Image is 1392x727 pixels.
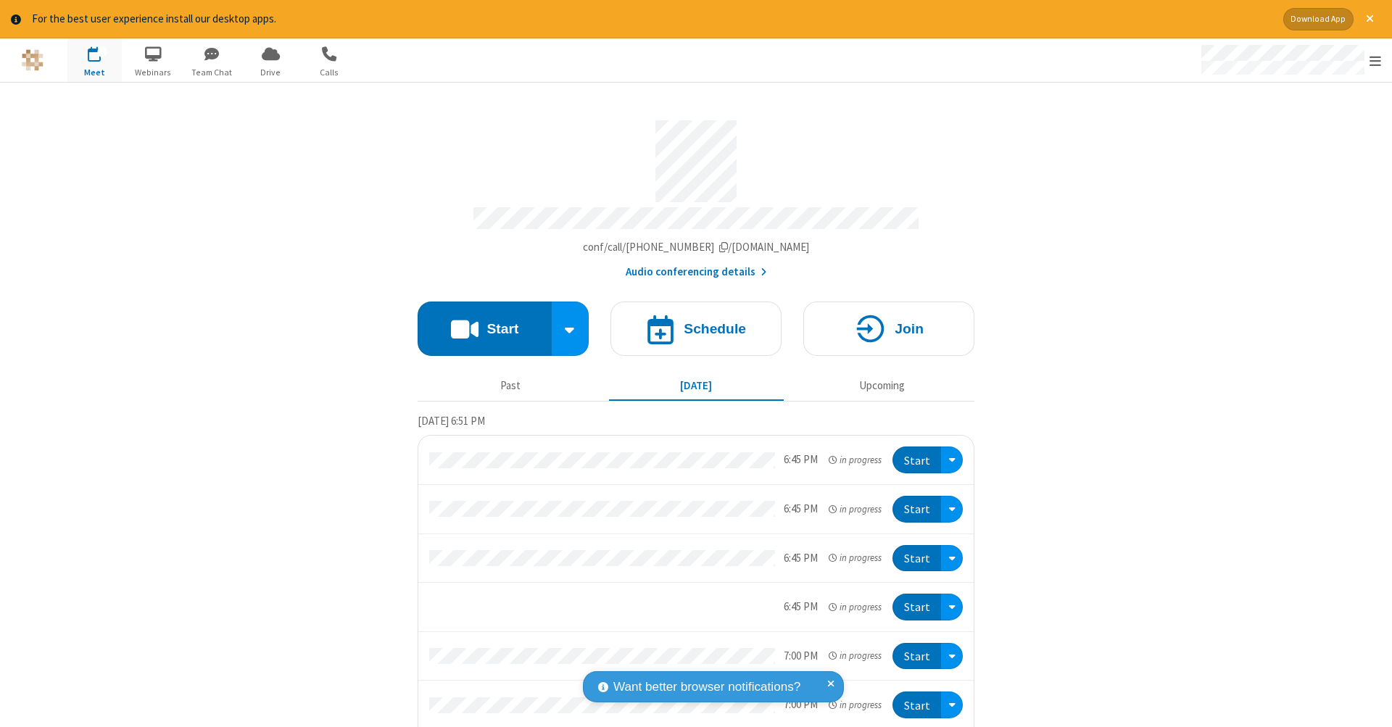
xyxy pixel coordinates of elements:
[941,594,963,620] div: Open menu
[941,446,963,473] div: Open menu
[1356,689,1381,717] iframe: Chat
[892,545,941,572] button: Start
[784,452,818,468] div: 6:45 PM
[829,453,882,467] em: in progress
[784,648,818,665] div: 7:00 PM
[784,501,818,518] div: 6:45 PM
[626,264,767,281] button: Audio conferencing details
[22,49,43,71] img: QA Selenium DO NOT DELETE OR CHANGE
[67,66,122,79] span: Meet
[244,66,298,79] span: Drive
[583,239,810,256] button: Copy my meeting room linkCopy my meeting room link
[418,302,552,356] button: Start
[784,599,818,615] div: 6:45 PM
[126,66,181,79] span: Webinars
[892,594,941,620] button: Start
[610,302,782,356] button: Schedule
[32,11,1272,28] div: For the best user experience install our desktop apps.
[829,551,882,565] em: in progress
[302,66,357,79] span: Calls
[418,109,974,280] section: Account details
[784,550,818,567] div: 6:45 PM
[892,446,941,473] button: Start
[829,649,882,662] em: in progress
[803,302,974,356] button: Join
[829,502,882,516] em: in progress
[552,302,589,356] div: Start conference options
[609,373,784,400] button: [DATE]
[1188,38,1392,82] div: Open menu
[892,496,941,523] button: Start
[795,373,969,400] button: Upcoming
[1283,8,1354,30] button: Download App
[829,698,882,712] em: in progress
[892,691,941,718] button: Start
[941,496,963,523] div: Open menu
[684,322,746,336] h4: Schedule
[98,46,107,57] div: 9
[583,240,810,254] span: Copy my meeting room link
[895,322,924,336] h4: Join
[418,414,485,428] span: [DATE] 6:51 PM
[185,66,239,79] span: Team Chat
[829,600,882,614] em: in progress
[5,38,59,82] button: Logo
[423,373,598,400] button: Past
[941,643,963,670] div: Open menu
[941,545,963,572] div: Open menu
[613,678,800,697] span: Want better browser notifications?
[941,691,963,718] div: Open menu
[486,322,518,336] h4: Start
[892,643,941,670] button: Start
[1359,8,1381,30] button: Close alert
